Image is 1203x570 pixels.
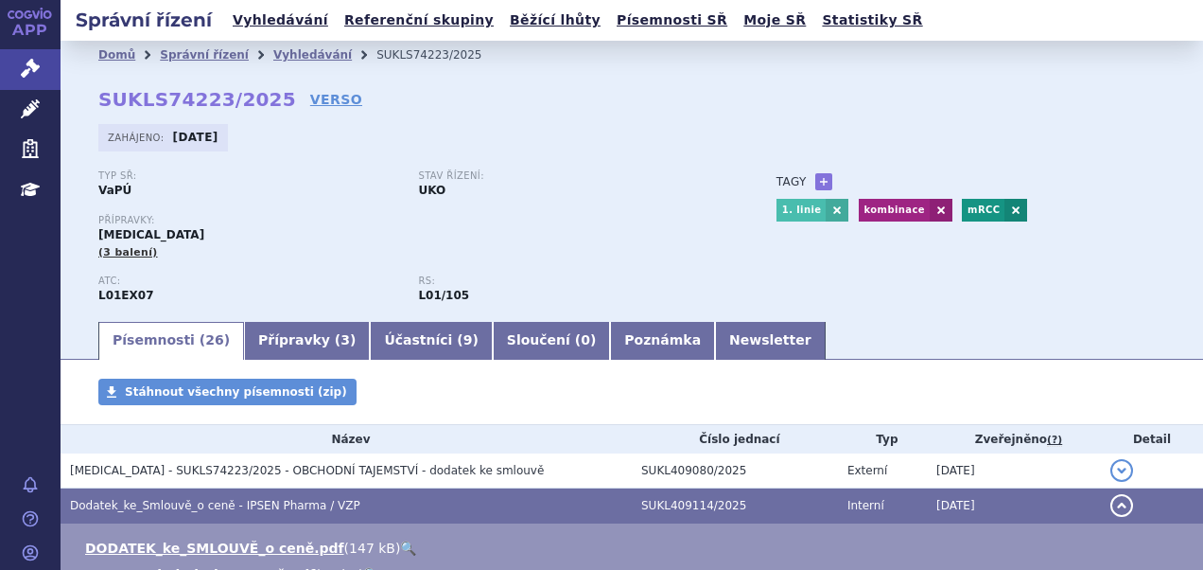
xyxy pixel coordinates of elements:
h3: Tagy [776,170,807,193]
p: RS: [418,276,719,287]
strong: VaPÚ [98,184,131,197]
li: SUKLS74223/2025 [376,41,506,69]
th: Typ [838,425,927,454]
a: 1. linie [776,199,827,222]
p: ATC: [98,276,399,287]
td: SUKL409080/2025 [632,454,838,489]
td: [DATE] [927,489,1101,524]
span: 3 [340,332,350,347]
p: Stav řízení: [418,170,719,182]
a: Správní řízení [160,48,249,62]
a: Vyhledávání [227,8,334,33]
h2: Správní řízení [61,7,227,33]
a: VERSO [310,90,362,109]
span: 26 [205,332,223,347]
a: Běžící lhůty [504,8,606,33]
a: + [815,173,832,190]
a: Vyhledávání [273,48,352,62]
a: mRCC [962,199,1004,222]
a: Stáhnout všechny písemnosti (zip) [98,379,357,405]
strong: KABOZANTINIB [98,289,154,302]
a: kombinace [859,199,930,222]
strong: SUKLS74223/2025 [98,88,296,111]
li: ( ) [85,539,1184,558]
span: Zahájeno: [108,130,167,145]
span: 0 [581,332,590,347]
span: (3 balení) [98,246,158,258]
td: SUKL409114/2025 [632,489,838,524]
button: detail [1110,494,1133,517]
span: Dodatek_ke_Smlouvě_o ceně - IPSEN Pharma / VZP [70,499,360,512]
th: Název [61,425,632,454]
a: Přípravky (3) [244,322,370,360]
th: Číslo jednací [632,425,838,454]
strong: UKO [418,184,445,197]
a: Referenční skupiny [339,8,499,33]
a: Newsletter [715,322,826,360]
span: Externí [847,464,887,477]
a: Písemnosti (26) [98,322,244,360]
span: CABOMETYX - SUKLS74223/2025 - OBCHODNÍ TAJEMSTVÍ - dodatek ke smlouvě [70,464,544,477]
p: Přípravky: [98,215,739,226]
a: Písemnosti SŘ [611,8,733,33]
a: Domů [98,48,135,62]
td: [DATE] [927,454,1101,489]
strong: [DATE] [173,131,218,144]
a: Statistiky SŘ [816,8,928,33]
a: Sloučení (0) [493,322,610,360]
span: [MEDICAL_DATA] [98,228,204,241]
a: DODATEK_ke_SMLOUVĚ_o ceně.pdf [85,541,344,556]
a: Moje SŘ [738,8,811,33]
th: Detail [1101,425,1203,454]
abbr: (?) [1047,434,1062,447]
span: Interní [847,499,884,512]
span: 147 kB [349,541,395,556]
th: Zveřejněno [927,425,1101,454]
span: 9 [463,332,473,347]
a: 🔍 [400,541,416,556]
span: Stáhnout všechny písemnosti (zip) [125,385,347,399]
p: Typ SŘ: [98,170,399,182]
button: detail [1110,459,1133,482]
a: Poznámka [610,322,715,360]
strong: Cabozantinib [418,289,469,302]
a: Účastníci (9) [370,322,492,360]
